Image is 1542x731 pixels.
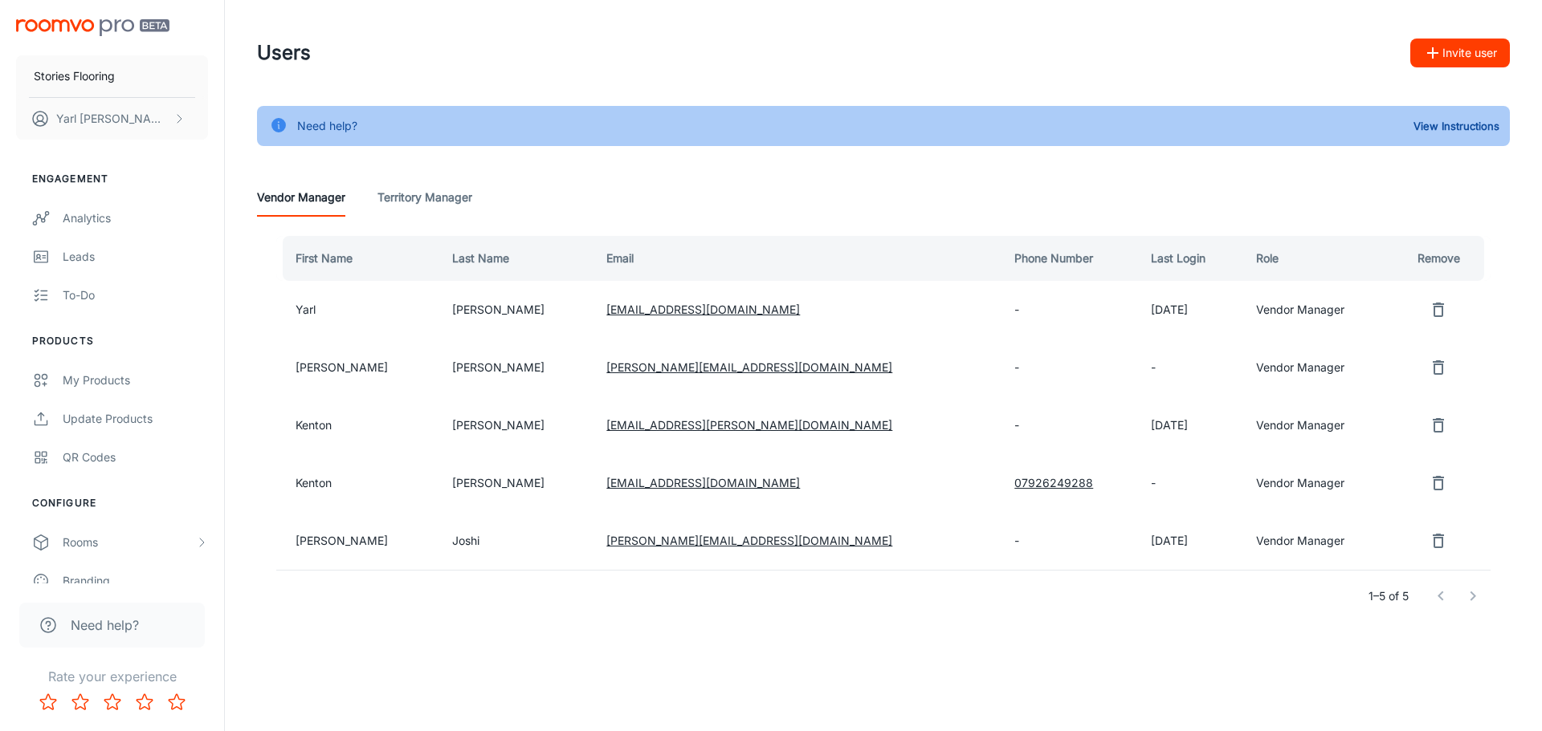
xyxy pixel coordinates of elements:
td: Kenton [276,454,439,512]
a: Territory Manager [377,178,472,217]
td: [PERSON_NAME] [439,454,594,512]
td: [PERSON_NAME] [439,281,594,339]
a: [PERSON_NAME][EMAIL_ADDRESS][DOMAIN_NAME] [606,360,892,374]
button: remove user [1422,409,1454,441]
td: - [1001,512,1138,570]
p: 1–5 of 5 [1369,587,1409,605]
button: Yarl [PERSON_NAME] [16,98,208,140]
button: Stories Flooring [16,55,208,97]
td: [PERSON_NAME] [439,396,594,454]
div: Branding [63,572,208,590]
th: Last Name [439,236,594,281]
td: [PERSON_NAME] [439,339,594,396]
div: Analytics [63,209,208,227]
div: Leads [63,248,208,266]
td: Joshi [439,512,594,570]
a: 07926249288 [1014,476,1093,489]
div: Rooms [63,534,195,551]
div: QR Codes [63,449,208,466]
button: remove user [1422,467,1454,499]
td: - [1001,396,1138,454]
h1: Users [257,39,311,67]
td: Kenton [276,396,439,454]
button: Rate 4 star [128,686,161,718]
td: Vendor Manager [1243,512,1393,570]
a: [EMAIL_ADDRESS][DOMAIN_NAME] [606,303,800,316]
td: [DATE] [1138,281,1243,339]
td: [PERSON_NAME] [276,339,439,396]
th: First Name [276,236,439,281]
button: Rate 1 star [32,686,64,718]
button: Rate 5 star [161,686,193,718]
button: remove user [1422,351,1454,384]
th: Role [1243,236,1393,281]
img: Roomvo PRO Beta [16,19,169,36]
p: Stories Flooring [34,67,115,85]
div: My Products [63,372,208,389]
th: Email [594,236,1001,281]
p: Rate your experience [13,667,211,686]
a: [EMAIL_ADDRESS][PERSON_NAME][DOMAIN_NAME] [606,418,892,432]
th: Phone Number [1001,236,1138,281]
td: - [1138,454,1243,512]
a: Vendor Manager [257,178,345,217]
td: [PERSON_NAME] [276,512,439,570]
div: Need help? [297,111,357,141]
td: Yarl [276,281,439,339]
a: [PERSON_NAME][EMAIL_ADDRESS][DOMAIN_NAME] [606,534,892,547]
td: Vendor Manager [1243,281,1393,339]
button: Rate 3 star [96,686,128,718]
td: Vendor Manager [1243,339,1393,396]
p: Yarl [PERSON_NAME] [56,110,169,128]
th: Last Login [1138,236,1243,281]
span: Need help? [71,615,139,635]
button: remove user [1422,525,1454,557]
button: remove user [1422,294,1454,326]
button: Invite user [1410,39,1510,67]
button: Rate 2 star [64,686,96,718]
td: Vendor Manager [1243,396,1393,454]
td: [DATE] [1138,396,1243,454]
td: - [1001,339,1138,396]
button: View Instructions [1409,114,1503,138]
td: - [1001,281,1138,339]
th: Remove [1393,236,1491,281]
div: Update Products [63,410,208,428]
td: - [1138,339,1243,396]
td: Vendor Manager [1243,454,1393,512]
td: [DATE] [1138,512,1243,570]
a: [EMAIL_ADDRESS][DOMAIN_NAME] [606,476,800,489]
div: To-do [63,286,208,304]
